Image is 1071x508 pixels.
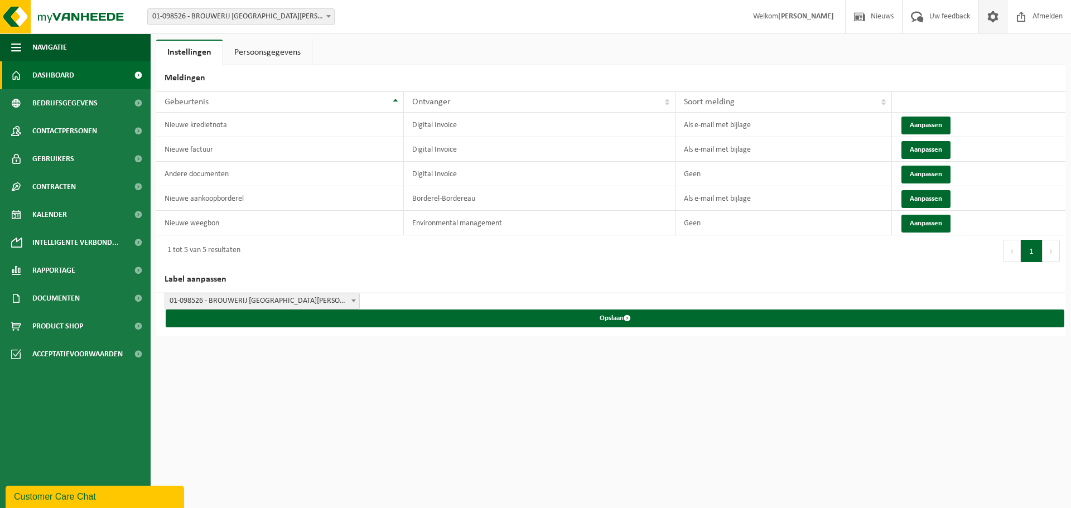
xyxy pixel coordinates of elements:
button: Next [1043,240,1060,262]
span: Navigatie [32,33,67,61]
button: Previous [1003,240,1021,262]
span: Product Shop [32,312,83,340]
button: Aanpassen [901,117,951,134]
td: Nieuwe kredietnota [156,113,404,137]
span: Dashboard [32,61,74,89]
span: Gebruikers [32,145,74,173]
td: Geen [676,211,892,235]
td: Borderel-Bordereau [404,186,676,211]
td: Nieuwe aankoopborderel [156,186,404,211]
span: Intelligente verbond... [32,229,119,257]
span: Documenten [32,284,80,312]
td: Als e-mail met bijlage [676,186,892,211]
button: 1 [1021,240,1043,262]
td: Als e-mail met bijlage [676,113,892,137]
span: Soort melding [684,98,735,107]
span: 01-098526 - BROUWERIJ SINT BERNARDUS - WATOU [147,8,335,25]
span: 01-098526 - BROUWERIJ SINT BERNARDUS - WATOU [148,9,334,25]
button: Aanpassen [901,190,951,208]
span: Kalender [32,201,67,229]
td: Environmental management [404,211,676,235]
td: Andere documenten [156,162,404,186]
span: Bedrijfsgegevens [32,89,98,117]
h2: Label aanpassen [156,267,1065,293]
td: Digital Invoice [404,113,676,137]
strong: [PERSON_NAME] [778,12,834,21]
td: Als e-mail met bijlage [676,137,892,162]
span: Acceptatievoorwaarden [32,340,123,368]
td: Digital Invoice [404,137,676,162]
div: 1 tot 5 van 5 resultaten [162,241,240,261]
span: Rapportage [32,257,75,284]
td: Geen [676,162,892,186]
span: Contactpersonen [32,117,97,145]
h2: Meldingen [156,65,1065,91]
button: Aanpassen [901,215,951,233]
span: Gebeurtenis [165,98,209,107]
span: 01-098526 - BROUWERIJ SINT BERNARDUS - WATOU [165,293,359,309]
span: 01-098526 - BROUWERIJ SINT BERNARDUS - WATOU [165,293,360,309]
iframe: chat widget [6,483,186,508]
a: Persoonsgegevens [223,40,312,65]
button: Aanpassen [901,141,951,159]
td: Nieuwe factuur [156,137,404,162]
a: Instellingen [156,40,223,65]
span: Ontvanger [412,98,451,107]
span: Contracten [32,173,76,201]
button: Aanpassen [901,166,951,183]
td: Digital Invoice [404,162,676,186]
td: Nieuwe weegbon [156,211,404,235]
button: Opslaan [166,309,1064,327]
